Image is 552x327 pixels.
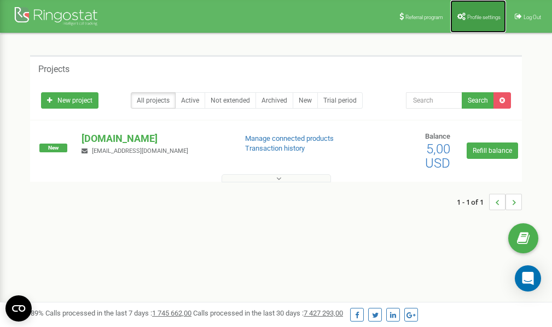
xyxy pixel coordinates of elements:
[245,134,334,142] a: Manage connected products
[515,265,541,292] div: Open Intercom Messenger
[406,92,462,109] input: Search
[205,92,256,109] a: Not extended
[39,144,67,152] span: New
[524,14,541,20] span: Log Out
[5,295,32,322] button: Open CMP widget
[457,194,489,210] span: 1 - 1 of 1
[425,141,450,171] span: 5,00 USD
[92,147,188,154] span: [EMAIL_ADDRESS][DOMAIN_NAME]
[304,309,343,317] u: 7 427 293,00
[293,92,318,109] a: New
[152,309,191,317] u: 1 745 662,00
[175,92,205,109] a: Active
[82,132,227,146] p: [DOMAIN_NAME]
[405,14,443,20] span: Referral program
[45,309,191,317] span: Calls processed in the last 7 days :
[131,92,176,109] a: All projects
[245,144,305,152] a: Transaction history
[193,309,343,317] span: Calls processed in the last 30 days :
[317,92,363,109] a: Trial period
[457,183,522,221] nav: ...
[467,142,518,159] a: Refill balance
[425,132,450,140] span: Balance
[462,92,494,109] button: Search
[41,92,98,109] a: New project
[38,64,69,74] h5: Projects
[467,14,501,20] span: Profile settings
[255,92,293,109] a: Archived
